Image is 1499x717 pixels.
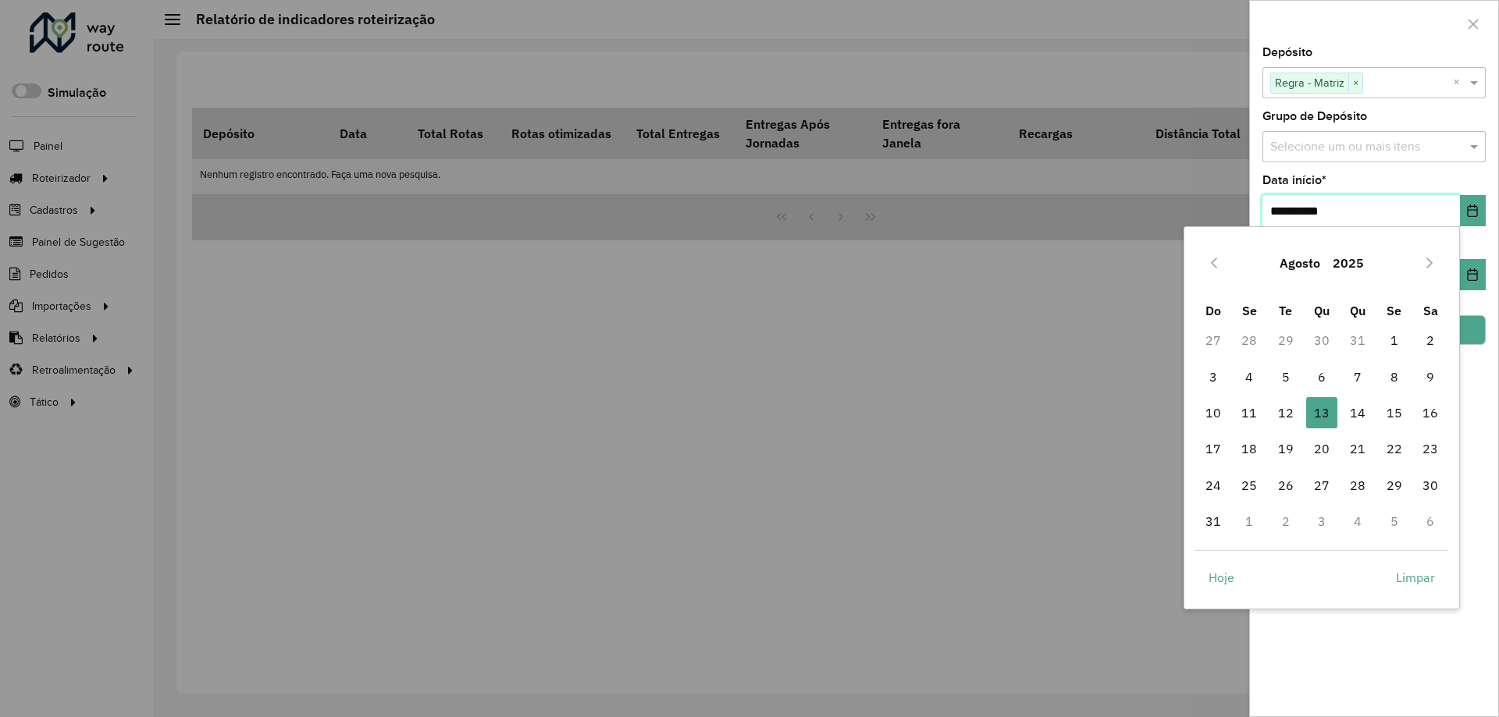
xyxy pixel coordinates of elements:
td: 17 [1195,431,1231,467]
td: 12 [1267,395,1303,431]
span: 23 [1415,433,1446,464]
td: 19 [1267,431,1303,467]
td: 29 [1267,322,1303,358]
span: Qu [1314,303,1330,318]
span: 4 [1234,361,1265,392]
button: Choose Year [1326,244,1370,282]
span: 31 [1198,506,1229,537]
span: 18 [1234,433,1265,464]
span: 10 [1198,397,1229,428]
span: 22 [1379,433,1410,464]
span: 3 [1198,361,1229,392]
button: Choose Month [1273,244,1326,282]
span: 29 [1379,470,1410,501]
td: 22 [1376,431,1412,467]
td: 21 [1340,431,1376,467]
button: Hoje [1195,562,1248,593]
span: 2 [1415,325,1446,356]
span: 8 [1379,361,1410,392]
span: 7 [1342,361,1373,392]
td: 23 [1412,431,1448,467]
td: 18 [1231,431,1267,467]
label: Depósito [1262,43,1312,62]
td: 5 [1376,503,1412,539]
label: Data início [1262,171,1326,190]
button: Choose Date [1460,259,1486,290]
span: 19 [1270,433,1301,464]
td: 3 [1195,359,1231,395]
td: 10 [1195,395,1231,431]
td: 27 [1195,322,1231,358]
button: Next Month [1417,250,1442,275]
span: 24 [1198,470,1229,501]
td: 25 [1231,467,1267,503]
span: 12 [1270,397,1301,428]
td: 8 [1376,359,1412,395]
span: Te [1279,303,1292,318]
td: 7 [1340,359,1376,395]
td: 9 [1412,359,1448,395]
span: 21 [1342,433,1373,464]
span: Limpar [1396,568,1435,587]
span: 20 [1306,433,1337,464]
span: 11 [1234,397,1265,428]
span: Se [1387,303,1401,318]
span: 26 [1270,470,1301,501]
td: 6 [1412,503,1448,539]
span: 28 [1342,470,1373,501]
button: Previous Month [1202,250,1227,275]
td: 3 [1304,503,1340,539]
td: 28 [1340,467,1376,503]
button: Limpar [1383,562,1448,593]
td: 2 [1267,503,1303,539]
td: 14 [1340,395,1376,431]
td: 6 [1304,359,1340,395]
td: 24 [1195,467,1231,503]
td: 29 [1376,467,1412,503]
div: Choose Date [1184,226,1460,609]
span: Clear all [1453,73,1466,92]
td: 2 [1412,322,1448,358]
span: 17 [1198,433,1229,464]
span: 16 [1415,397,1446,428]
button: Choose Date [1460,195,1486,226]
td: 1 [1231,503,1267,539]
span: × [1348,74,1362,93]
span: Do [1205,303,1221,318]
span: Se [1242,303,1257,318]
td: 11 [1231,395,1267,431]
span: 25 [1234,470,1265,501]
span: 5 [1270,361,1301,392]
td: 30 [1412,467,1448,503]
span: Hoje [1209,568,1234,587]
td: 13 [1304,395,1340,431]
span: 9 [1415,361,1446,392]
label: Grupo de Depósito [1262,107,1367,126]
td: 27 [1304,467,1340,503]
td: 28 [1231,322,1267,358]
td: 4 [1340,503,1376,539]
td: 16 [1412,395,1448,431]
span: 30 [1415,470,1446,501]
span: Sa [1423,303,1438,318]
td: 4 [1231,359,1267,395]
span: 15 [1379,397,1410,428]
td: 15 [1376,395,1412,431]
td: 30 [1304,322,1340,358]
span: Qu [1350,303,1365,318]
td: 1 [1376,322,1412,358]
span: 1 [1379,325,1410,356]
td: 5 [1267,359,1303,395]
span: 6 [1306,361,1337,392]
td: 31 [1340,322,1376,358]
span: 13 [1306,397,1337,428]
span: 27 [1306,470,1337,501]
td: 20 [1304,431,1340,467]
td: 26 [1267,467,1303,503]
td: 31 [1195,503,1231,539]
span: 14 [1342,397,1373,428]
span: Regra - Matriz [1271,73,1348,92]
